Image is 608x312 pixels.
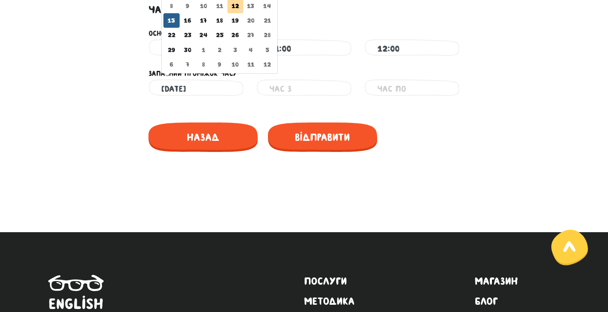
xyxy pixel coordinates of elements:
[163,28,180,42] td: 22
[269,39,339,58] input: Час з
[259,13,276,28] td: 21
[161,79,231,99] input: Дата
[227,28,243,42] td: 26
[163,43,180,57] td: 29
[259,28,276,42] td: 28
[377,79,447,99] input: Час по
[180,28,195,42] td: 23
[163,57,180,72] td: 6
[243,57,259,72] td: 11
[304,295,372,307] a: Методика
[475,275,560,287] a: Магазин
[163,13,180,28] td: 15
[180,57,195,72] td: 7
[475,295,560,307] a: Блог
[227,57,243,72] td: 10
[377,39,447,58] input: Час по
[268,122,377,152] span: Відправити
[212,57,228,72] td: 9
[148,122,258,152] span: Назад
[227,13,243,28] td: 19
[180,13,195,28] td: 16
[212,43,228,57] td: 2
[195,28,212,42] td: 24
[142,28,466,39] div: Основний проміжок часу
[269,79,339,99] input: Час з
[227,43,243,57] td: 3
[212,13,228,28] td: 18
[212,28,228,42] td: 25
[180,43,195,57] td: 30
[259,43,276,57] td: 5
[259,57,276,72] td: 12
[243,43,259,57] td: 4
[142,68,466,79] div: Запасний проміжок часу
[195,43,212,57] td: 1
[304,275,372,287] a: Послуги
[243,28,259,42] td: 27
[195,57,212,72] td: 8
[195,13,212,28] td: 17
[243,13,259,28] td: 20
